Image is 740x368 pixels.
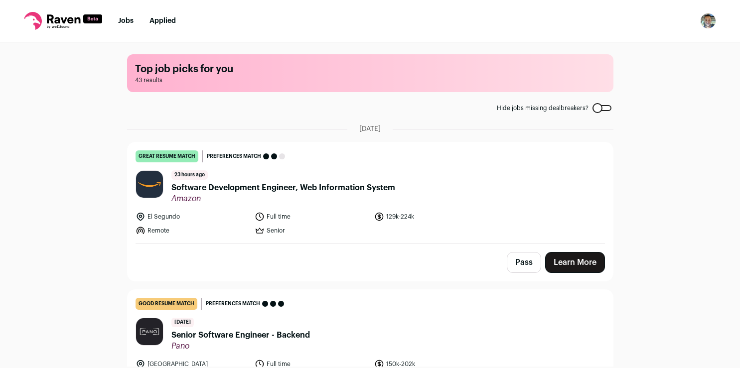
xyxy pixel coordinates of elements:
a: Applied [149,17,176,24]
img: 19917917-medium_jpg [700,13,716,29]
li: Full time [255,212,368,222]
a: Learn More [545,252,605,273]
span: [DATE] [171,318,194,327]
span: [DATE] [359,124,381,134]
span: 23 hours ago [171,170,208,180]
li: Remote [136,226,249,236]
li: Senior [255,226,368,236]
a: great resume match Preferences match 23 hours ago Software Development Engineer, Web Information ... [128,142,613,244]
img: e36df5e125c6fb2c61edd5a0d3955424ed50ce57e60c515fc8d516ef803e31c7.jpg [136,171,163,198]
button: Open dropdown [700,13,716,29]
span: Pano [171,341,310,351]
li: El Segundo [136,212,249,222]
span: Preferences match [206,299,260,309]
span: Software Development Engineer, Web Information System [171,182,395,194]
img: c8f12d2ae5e4bea18977cd045833388b80ff4d44ec365854a3e24d94081ce1e2.jpg [136,318,163,345]
span: Senior Software Engineer - Backend [171,329,310,341]
li: 129k-224k [374,212,488,222]
span: Amazon [171,194,395,204]
button: Pass [507,252,541,273]
a: Jobs [118,17,134,24]
span: Hide jobs missing dealbreakers? [497,104,589,112]
div: good resume match [136,298,197,310]
span: Preferences match [207,151,261,161]
div: great resume match [136,150,198,162]
h1: Top job picks for you [135,62,605,76]
span: 43 results [135,76,605,84]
